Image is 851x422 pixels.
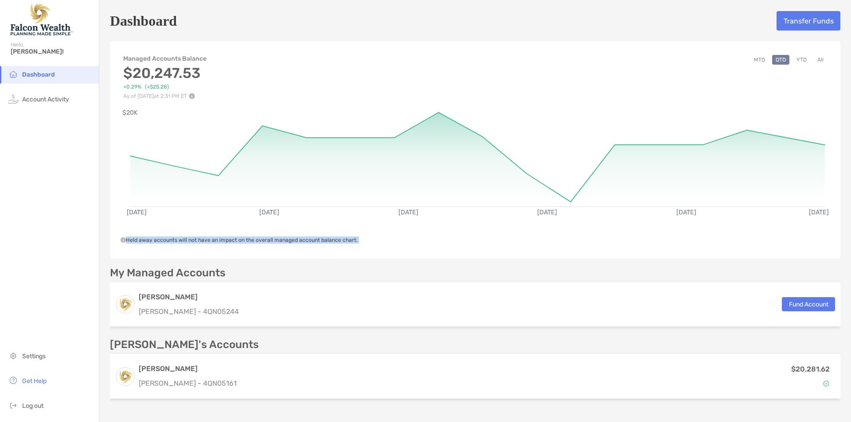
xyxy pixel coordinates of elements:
text: [DATE] [127,209,147,216]
img: settings icon [8,350,19,361]
img: logo account [117,295,134,313]
span: Dashboard [22,71,55,78]
text: $20K [122,109,138,116]
p: [PERSON_NAME]'s Accounts [110,339,259,350]
h3: [PERSON_NAME] [139,292,239,302]
img: household icon [8,69,19,79]
text: [DATE] [259,209,279,216]
text: [DATE] [809,209,829,216]
span: Log out [22,402,43,410]
img: logo account [117,368,134,385]
button: Fund Account [782,297,835,311]
img: get-help icon [8,375,19,386]
span: Get Help [22,377,47,385]
p: My Managed Accounts [110,267,226,279]
text: [DATE] [676,209,696,216]
p: $20,281.62 [791,364,830,375]
img: Performance Info [189,93,195,99]
h5: Dashboard [110,11,177,31]
button: YTD [793,55,810,65]
p: As of [DATE] at 2:31 PM ET [123,93,207,99]
text: [DATE] [537,209,557,216]
p: [PERSON_NAME] - 4QN05161 [139,378,237,389]
button: MTD [750,55,769,65]
h4: Managed Accounts Balance [123,55,207,62]
button: All [814,55,827,65]
h3: $20,247.53 [123,65,207,81]
img: activity icon [8,93,19,104]
img: Account Status icon [823,380,829,387]
button: QTD [772,55,789,65]
span: Settings [22,352,46,360]
p: [PERSON_NAME] - 4QN05244 [139,306,239,317]
span: +0.29% [123,84,141,90]
h3: [PERSON_NAME] [139,364,237,374]
span: Held away accounts will not have an impact on the overall managed account balance chart. [121,237,358,243]
img: Falcon Wealth Planning Logo [11,4,73,35]
span: [PERSON_NAME]! [11,48,94,55]
span: Account Activity [22,96,69,103]
button: Transfer Funds [777,11,840,31]
text: [DATE] [398,209,418,216]
span: (+$25.28) [145,84,169,90]
img: logout icon [8,400,19,410]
